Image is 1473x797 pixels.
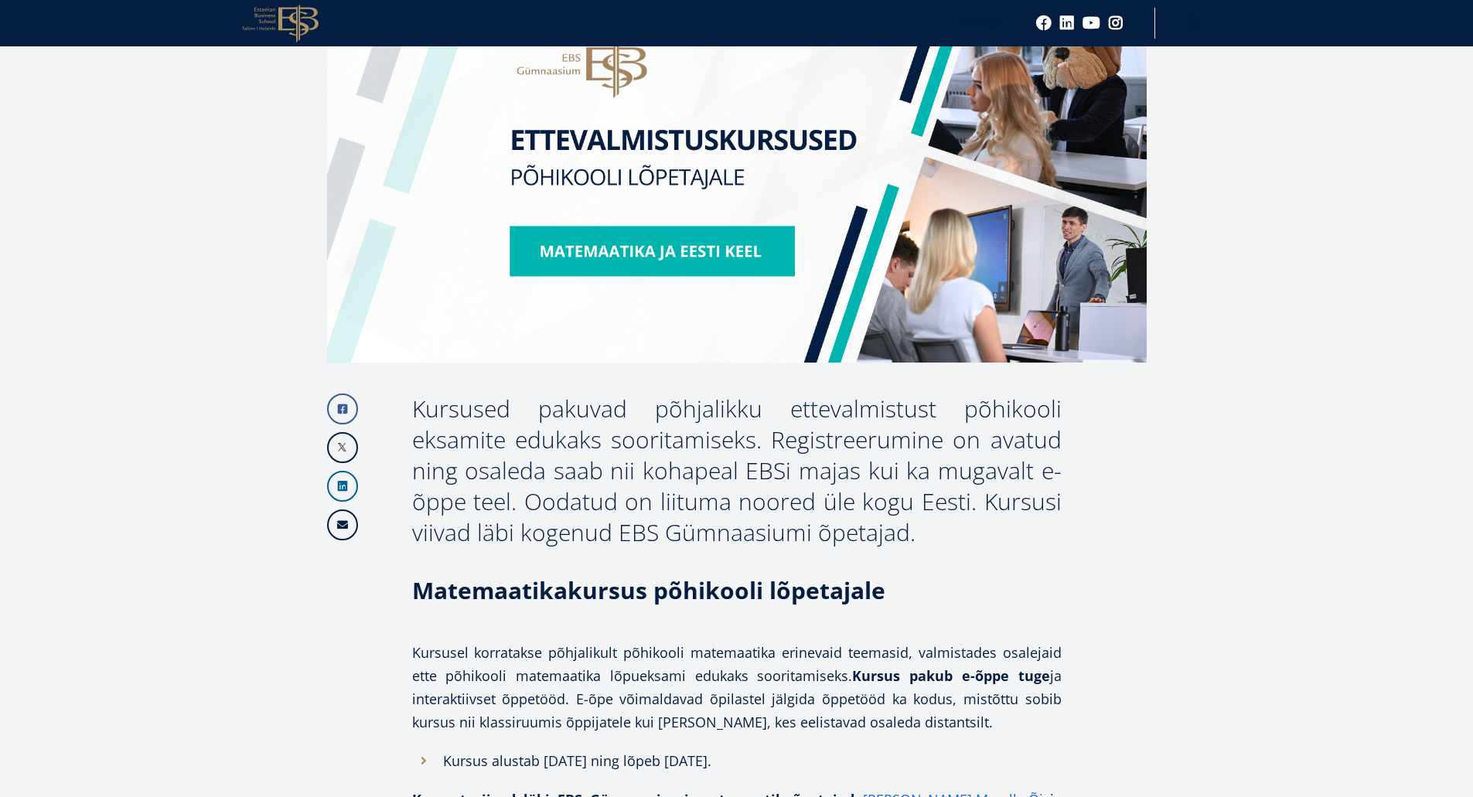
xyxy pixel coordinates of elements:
h1: Kursus alustab [DATE] ning lõpeb [DATE]. [443,749,1062,772]
strong: Kursus pakub e-õppe tuge [852,666,1049,685]
a: Youtube [1083,15,1100,31]
a: Facebook [327,393,358,424]
a: Linkedin [327,471,358,502]
img: X [329,434,356,462]
a: Email [327,509,358,540]
p: Kursusel korratakse põhjalikult põhikooli matemaatika erinevaid teemasid, valmistades osalejaid e... [412,641,1062,734]
a: Linkedin [1059,15,1075,31]
a: Instagram [1108,15,1124,31]
a: Facebook [1036,15,1052,31]
strong: Matemaatikakursus põhikooli lõpetajale [412,574,885,606]
div: Kursused pakuvad põhjalikku ettevalmistust põhikooli eksamite edukaks sooritamiseks. Registreerum... [412,393,1062,548]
